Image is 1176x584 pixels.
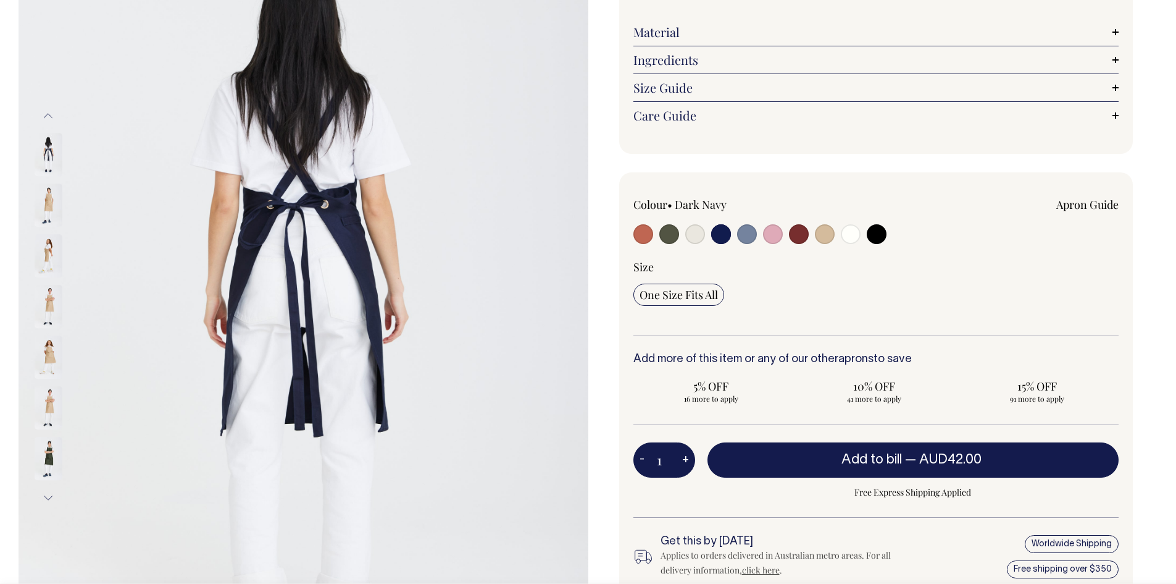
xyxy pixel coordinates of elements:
span: 91 more to apply [965,394,1109,404]
div: Applies to orders delivered in Australian metro areas. For all delivery information, . [661,548,899,578]
input: 10% OFF 41 more to apply [796,375,952,407]
button: Add to bill —AUD42.00 [707,442,1119,477]
img: khaki [35,235,62,278]
h6: Get this by [DATE] [661,536,899,548]
a: Material [633,25,1119,40]
button: Previous [39,102,57,130]
span: • [667,197,672,212]
span: 10% OFF [803,379,946,394]
img: khaki [35,387,62,430]
a: Care Guide [633,108,1119,123]
span: Add to bill [841,454,902,466]
div: Size [633,260,1119,274]
input: One Size Fits All [633,284,724,306]
span: — [905,454,985,466]
span: 16 more to apply [640,394,783,404]
img: dark-navy [35,133,62,177]
a: click here [742,564,780,576]
span: 5% OFF [640,379,783,394]
a: Apron Guide [1056,197,1119,212]
span: 15% OFF [965,379,1109,394]
img: khaki [35,336,62,379]
button: - [633,448,651,473]
a: aprons [838,354,874,365]
h6: Add more of this item or any of our other to save [633,353,1119,366]
span: AUD42.00 [919,454,982,466]
input: 5% OFF 16 more to apply [633,375,789,407]
img: khaki [35,184,62,227]
a: Ingredients [633,53,1119,67]
div: Colour [633,197,828,212]
button: + [676,448,695,473]
span: One Size Fits All [640,287,718,302]
button: Next [39,485,57,512]
span: Free Express Shipping Applied [707,485,1119,500]
input: 15% OFF 91 more to apply [959,375,1115,407]
img: khaki [35,286,62,329]
img: olive [35,438,62,481]
a: Size Guide [633,80,1119,95]
label: Dark Navy [675,197,727,212]
span: 41 more to apply [803,394,946,404]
